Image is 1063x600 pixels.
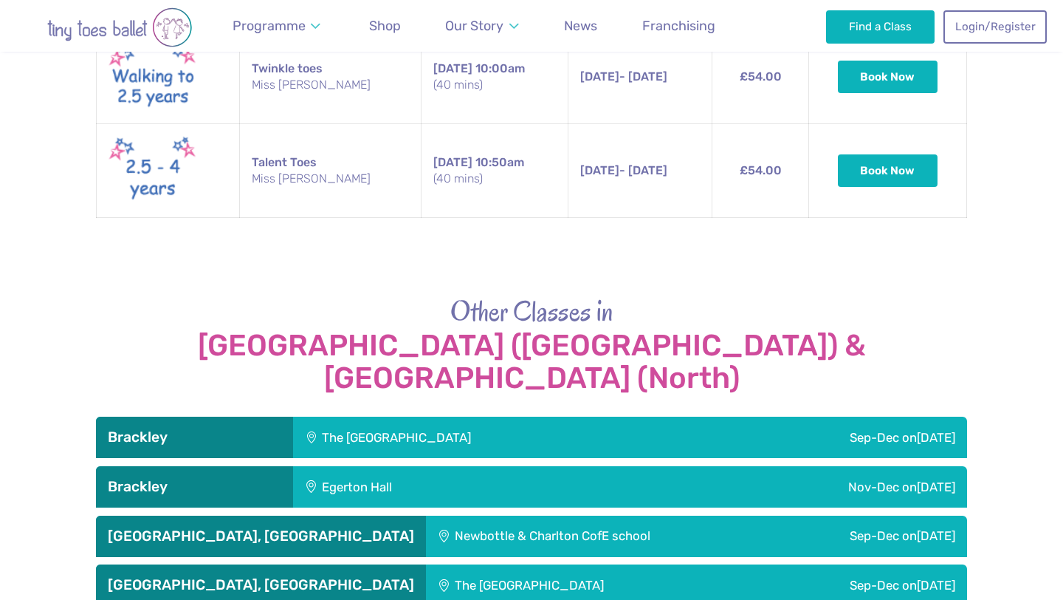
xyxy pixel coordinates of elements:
[293,466,602,508] div: Egerton Hall
[433,77,556,93] small: (40 mins)
[109,39,197,115] img: Walking to Twinkle New (May 2025)
[580,163,667,177] span: - [DATE]
[917,480,955,494] span: [DATE]
[826,10,935,43] a: Find a Class
[917,578,955,593] span: [DATE]
[16,7,223,47] img: tiny toes ballet
[226,10,328,43] a: Programme
[422,124,568,218] td: 10:50am
[580,163,619,177] span: [DATE]
[96,330,967,395] strong: [GEOGRAPHIC_DATA] ([GEOGRAPHIC_DATA]) & [GEOGRAPHIC_DATA] (North)
[252,171,409,187] small: Miss [PERSON_NAME]
[580,69,619,83] span: [DATE]
[917,430,955,445] span: [DATE]
[602,466,967,508] div: Nov-Dec on
[108,528,414,545] h3: [GEOGRAPHIC_DATA], [GEOGRAPHIC_DATA]
[694,417,967,458] div: Sep-Dec on
[108,429,281,446] h3: Brackley
[564,18,597,33] span: News
[433,155,472,169] span: [DATE]
[557,10,604,43] a: News
[580,69,667,83] span: - [DATE]
[712,30,809,124] td: £54.00
[917,528,955,543] span: [DATE]
[433,61,472,75] span: [DATE]
[712,124,809,218] td: £54.00
[838,61,938,93] button: Book Now
[426,516,776,557] div: Newbottle & Charlton CofE school
[642,18,715,33] span: Franchising
[636,10,722,43] a: Franchising
[240,124,422,218] td: Talent Toes
[776,516,967,557] div: Sep-Dec on
[293,417,694,458] div: The [GEOGRAPHIC_DATA]
[943,10,1047,43] a: Login/Register
[109,133,197,208] img: Talent toes New (May 2025)
[240,30,422,124] td: Twinkle toes
[445,18,503,33] span: Our Story
[233,18,306,33] span: Programme
[422,30,568,124] td: 10:00am
[108,576,414,594] h3: [GEOGRAPHIC_DATA], [GEOGRAPHIC_DATA]
[362,10,407,43] a: Shop
[369,18,401,33] span: Shop
[433,171,556,187] small: (40 mins)
[838,154,938,187] button: Book Now
[108,478,281,496] h3: Brackley
[450,292,613,330] span: Other Classes in
[438,10,526,43] a: Our Story
[252,77,409,93] small: Miss [PERSON_NAME]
